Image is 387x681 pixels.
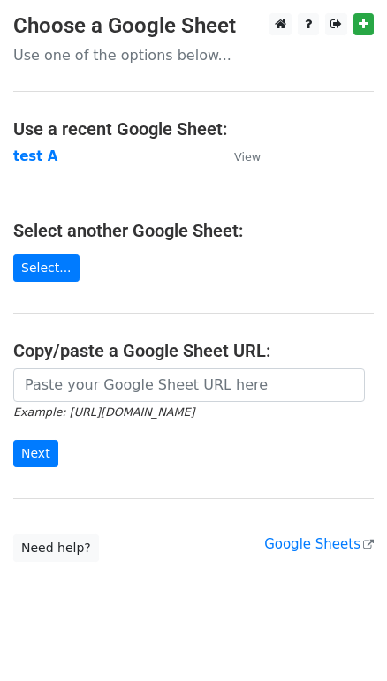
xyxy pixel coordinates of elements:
small: View [234,150,261,163]
a: Need help? [13,534,99,562]
p: Use one of the options below... [13,46,374,64]
a: View [216,148,261,164]
a: Google Sheets [264,536,374,552]
h3: Choose a Google Sheet [13,13,374,39]
a: Select... [13,254,80,282]
small: Example: [URL][DOMAIN_NAME] [13,405,194,419]
h4: Copy/paste a Google Sheet URL: [13,340,374,361]
input: Next [13,440,58,467]
a: test A [13,148,57,164]
h4: Select another Google Sheet: [13,220,374,241]
input: Paste your Google Sheet URL here [13,368,365,402]
h4: Use a recent Google Sheet: [13,118,374,140]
